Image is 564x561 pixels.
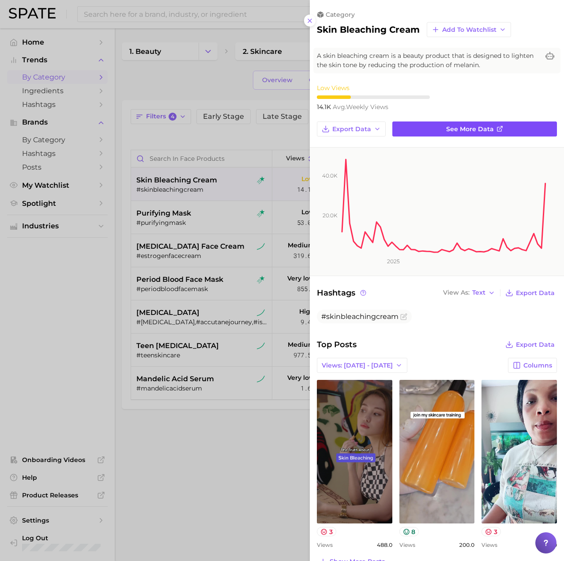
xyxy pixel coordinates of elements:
span: category [326,11,355,19]
button: Export Data [317,121,386,136]
button: 8 [399,527,419,536]
span: #skinbleachingcream [321,312,399,321]
span: weekly views [333,103,388,111]
button: 3 [481,527,501,536]
tspan: 40.0k [322,172,338,179]
span: Export Data [516,341,555,349]
button: 3 [317,527,336,536]
div: 3 / 10 [317,95,430,99]
tspan: 2025 [387,258,400,265]
span: Views [317,542,333,548]
button: Export Data [503,287,557,299]
abbr: average [333,103,346,111]
span: Views [399,542,415,548]
span: Export Data [332,125,371,133]
span: See more data [446,125,494,133]
h2: skin bleaching cream [317,24,420,35]
span: Hashtags [317,287,368,299]
span: Views [481,542,497,548]
span: Views: [DATE] - [DATE] [322,362,393,369]
button: Columns [508,358,557,373]
span: Export Data [516,289,555,297]
span: Text [472,290,485,295]
button: Flag as miscategorized or irrelevant [400,313,407,320]
span: Columns [523,362,552,369]
span: 488.0 [377,542,392,548]
button: View AsText [441,287,497,299]
span: 14.1k [317,103,333,111]
span: View As [443,290,470,295]
button: Views: [DATE] - [DATE] [317,358,407,373]
div: Low Views [317,84,430,92]
span: A skin bleaching cream is a beauty product that is designed to lighten the skin tone by reducing ... [317,51,539,70]
span: 200.0 [459,542,474,548]
a: See more data [392,121,557,136]
span: Add to Watchlist [442,26,496,34]
button: Export Data [503,338,557,351]
span: Top Posts [317,338,357,351]
tspan: 20.0k [323,212,338,219]
button: Add to Watchlist [427,22,511,37]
